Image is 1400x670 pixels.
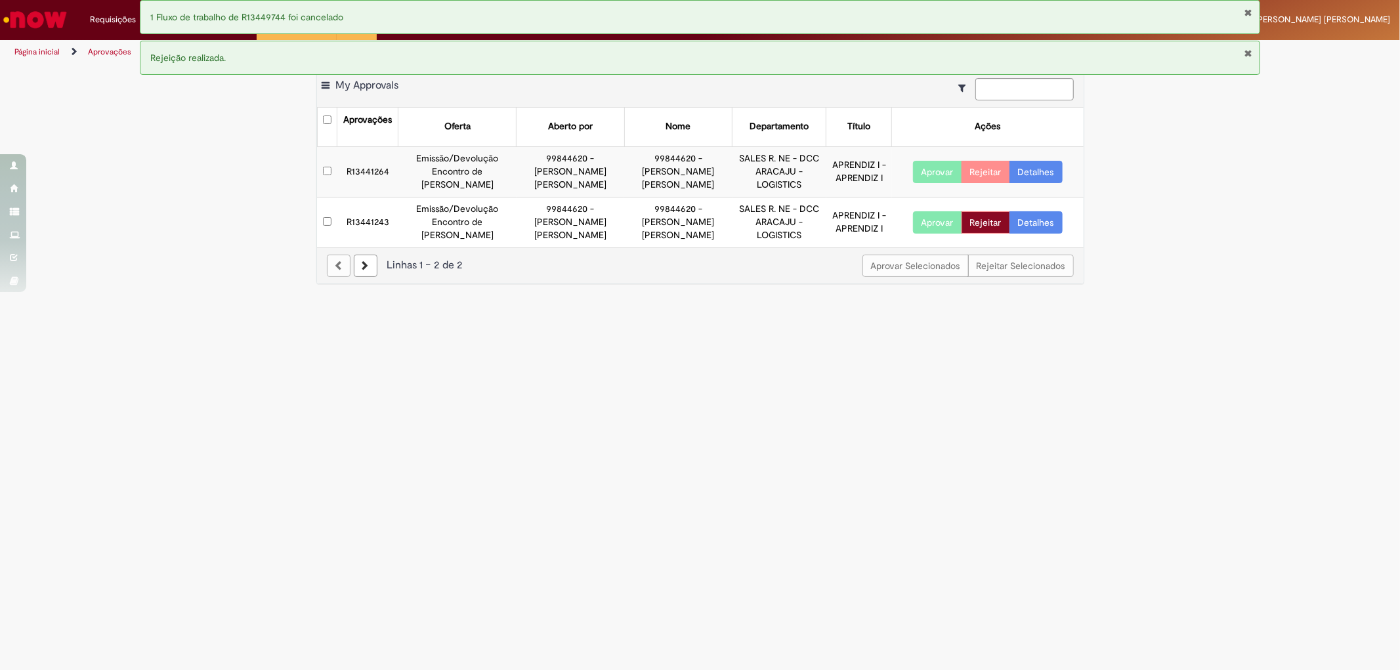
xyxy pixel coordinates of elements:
th: Aprovações [337,108,398,146]
button: Fechar Notificação [1244,7,1253,18]
div: Aprovações [343,114,392,127]
td: SALES R. NE - DCC ARACAJU - LOGISTICS [732,197,826,247]
td: APRENDIZ I - APRENDIZ I [826,197,892,247]
button: Aprovar [913,211,962,234]
div: Oferta [444,120,471,133]
img: ServiceNow [1,7,69,33]
td: APRENDIZ I - APRENDIZ I [826,146,892,197]
span: 1 Fluxo de trabalho de R13449744 foi cancelado [150,11,343,23]
td: SALES R. NE - DCC ARACAJU - LOGISTICS [732,146,826,197]
div: Título [847,120,870,133]
td: 99844620 - [PERSON_NAME] [PERSON_NAME] [517,197,624,247]
div: Departamento [750,120,809,133]
ul: Trilhas de página [10,40,923,64]
td: 99844620 - [PERSON_NAME] [PERSON_NAME] [517,146,624,197]
td: Emissão/Devolução Encontro de [PERSON_NAME] [398,146,517,197]
button: Aprovar [913,161,962,183]
span: Requisições [90,13,136,26]
td: 99844620 - [PERSON_NAME] [PERSON_NAME] [624,197,732,247]
td: R13441264 [337,146,398,197]
div: Nome [666,120,691,133]
a: Página inicial [14,47,60,57]
td: R13441243 [337,197,398,247]
span: [PERSON_NAME] [PERSON_NAME] [1255,14,1390,25]
td: 99844620 - [PERSON_NAME] [PERSON_NAME] [624,146,732,197]
a: Detalhes [1009,161,1063,183]
div: Aberto por [548,120,593,133]
button: Rejeitar [962,211,1010,234]
span: Rejeição realizada. [150,52,226,64]
i: Mostrar filtros para: Suas Solicitações [959,83,973,93]
a: Aprovações [88,47,131,57]
div: Linhas 1 − 2 de 2 [327,258,1074,273]
a: Detalhes [1009,211,1063,234]
button: Rejeitar [962,161,1010,183]
span: My Approvals [336,79,399,92]
div: Ações [975,120,1000,133]
button: Fechar Notificação [1244,48,1253,58]
td: Emissão/Devolução Encontro de [PERSON_NAME] [398,197,517,247]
